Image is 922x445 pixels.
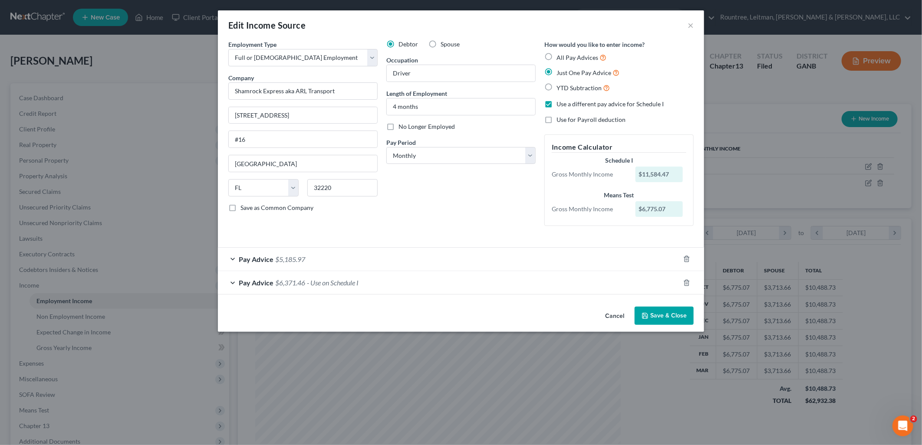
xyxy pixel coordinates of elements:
[228,41,277,48] span: Employment Type
[386,89,447,98] label: Length of Employment
[275,255,305,263] span: $5,185.97
[556,100,664,108] span: Use a different pay advice for Schedule I
[239,278,273,287] span: Pay Advice
[275,278,305,287] span: $6,371.46
[556,69,611,76] span: Just One Pay Advice
[228,74,254,82] span: Company
[398,40,418,48] span: Debtor
[386,139,416,146] span: Pay Period
[598,308,631,325] button: Cancel
[228,82,378,100] input: Search company by name...
[556,116,626,123] span: Use for Payroll deduction
[229,131,377,147] input: Unit, Suite, etc...
[398,123,455,130] span: No Longer Employed
[547,170,631,179] div: Gross Monthly Income
[239,255,273,263] span: Pay Advice
[229,155,377,172] input: Enter city...
[307,179,378,196] input: Enter zip...
[387,98,535,115] input: ex: 2 years
[544,40,645,49] label: How would you like to enter income?
[386,56,418,65] label: Occupation
[547,205,631,213] div: Gross Monthly Income
[556,84,602,92] span: YTD Subtraction
[636,201,683,217] div: $6,775.07
[240,204,313,211] span: Save as Common Company
[635,307,694,325] button: Save & Close
[228,19,306,31] div: Edit Income Source
[636,167,683,182] div: $11,584.47
[910,416,917,422] span: 2
[552,156,686,165] div: Schedule I
[441,40,460,48] span: Spouse
[892,416,913,436] iframe: Intercom live chat
[688,20,694,30] button: ×
[556,54,598,61] span: All Pay Advices
[552,191,686,200] div: Means Test
[229,107,377,124] input: Enter address...
[307,278,359,287] span: - Use on Schedule I
[387,65,535,82] input: --
[552,142,686,153] h5: Income Calculator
